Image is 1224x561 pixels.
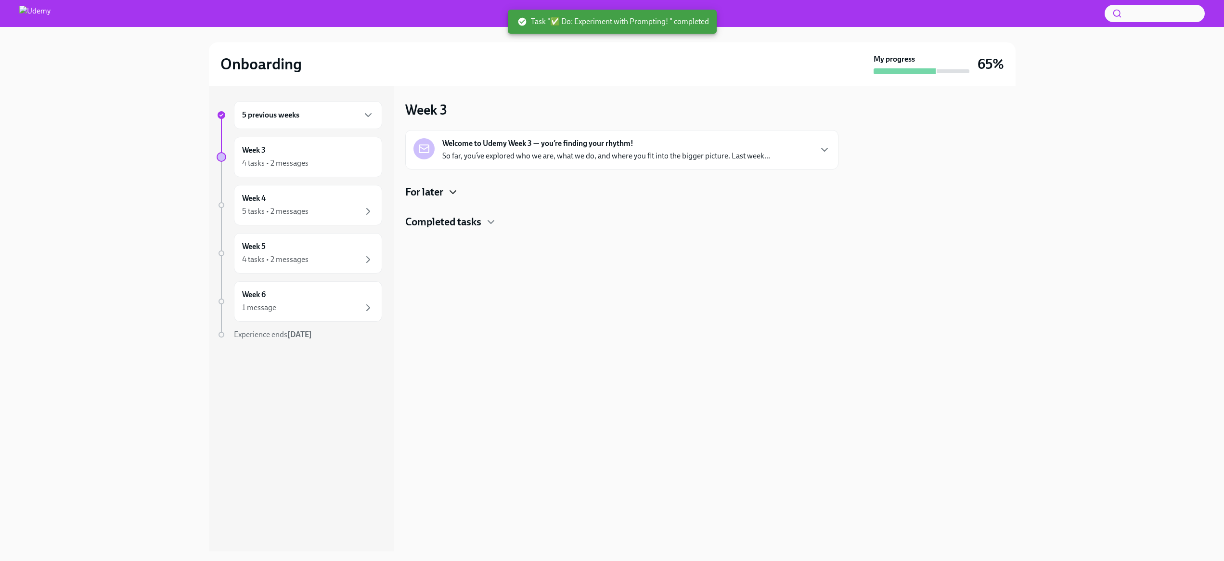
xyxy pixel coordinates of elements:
[442,151,770,161] p: So far, you’ve explored who we are, what we do, and where you fit into the bigger picture. Last w...
[242,254,309,265] div: 4 tasks • 2 messages
[242,289,266,300] h6: Week 6
[217,137,382,177] a: Week 34 tasks • 2 messages
[242,206,309,217] div: 5 tasks • 2 messages
[405,215,838,229] div: Completed tasks
[405,185,838,199] div: For later
[19,6,51,21] img: Udemy
[217,185,382,225] a: Week 45 tasks • 2 messages
[405,185,443,199] h4: For later
[220,54,302,74] h2: Onboarding
[242,302,276,313] div: 1 message
[242,158,309,169] div: 4 tasks • 2 messages
[242,241,266,252] h6: Week 5
[405,215,481,229] h4: Completed tasks
[517,16,709,27] span: Task "✅ Do: Experiment with Prompting! " completed
[405,101,447,118] h3: Week 3
[242,145,266,156] h6: Week 3
[234,101,382,129] div: 5 previous weeks
[242,110,299,120] h6: 5 previous weeks
[978,55,1004,73] h3: 65%
[217,281,382,322] a: Week 61 message
[234,330,312,339] span: Experience ends
[242,193,266,204] h6: Week 4
[442,138,633,149] strong: Welcome to Udemy Week 3 — you’re finding your rhythm!
[217,233,382,274] a: Week 54 tasks • 2 messages
[874,54,915,65] strong: My progress
[287,330,312,339] strong: [DATE]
